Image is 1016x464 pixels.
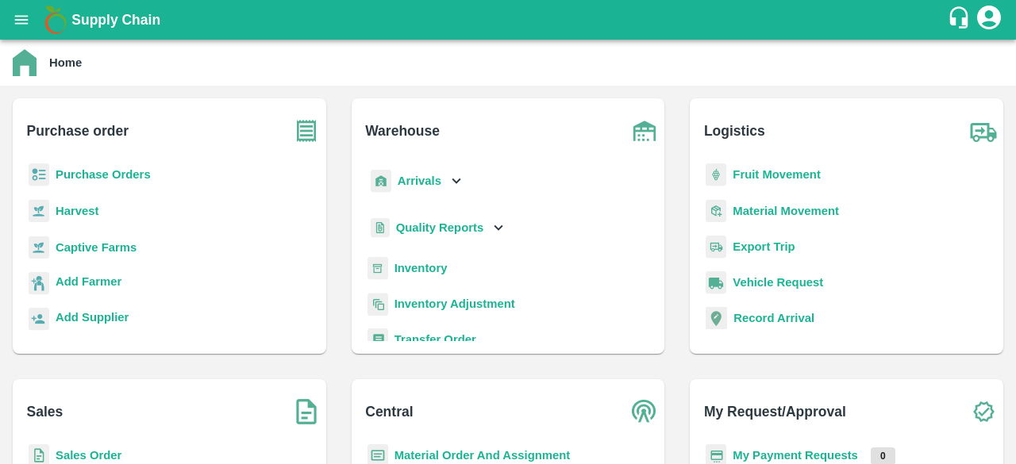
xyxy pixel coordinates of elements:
[704,401,846,423] b: My Request/Approval
[29,272,49,295] img: farmer
[625,111,664,151] img: warehouse
[56,275,121,288] b: Add Farmer
[56,168,151,181] a: Purchase Orders
[706,307,727,329] img: recordArrival
[398,174,441,187] b: Arrivals
[371,218,390,238] img: qualityReport
[975,3,1003,36] div: account of current user
[733,240,795,253] a: Export Trip
[733,205,839,217] a: Material Movement
[29,163,49,186] img: reciept
[706,236,726,259] img: delivery
[71,12,160,28] b: Supply Chain
[733,168,821,181] a: Fruit Movement
[56,273,121,294] a: Add Farmer
[947,6,975,34] div: customer-support
[40,4,71,36] img: logo
[733,449,858,462] a: My Payment Requests
[71,9,947,31] a: Supply Chain
[56,309,129,330] a: Add Supplier
[368,293,388,316] img: inventory
[287,392,326,431] img: soSales
[368,257,388,280] img: whInventory
[706,199,726,223] img: material
[56,241,137,254] a: Captive Farms
[29,236,49,259] img: harvest
[56,449,121,462] a: Sales Order
[29,199,49,223] img: harvest
[56,205,98,217] a: Harvest
[706,163,726,186] img: fruit
[371,170,391,193] img: whArrival
[368,328,388,351] img: whTransfer
[368,212,508,244] div: Quality Reports
[704,120,765,142] b: Logistics
[394,449,571,462] a: Material Order And Assignment
[964,392,1003,431] img: check
[365,120,440,142] b: Warehouse
[706,271,726,294] img: vehicle
[29,308,49,331] img: supplier
[49,56,82,69] b: Home
[394,262,448,274] a: Inventory
[394,297,515,310] a: Inventory Adjustment
[27,120,129,142] b: Purchase order
[365,401,413,423] b: Central
[733,312,814,324] a: Record Arrival
[368,163,466,199] div: Arrivals
[287,111,326,151] img: purchase
[3,2,40,38] button: open drawer
[394,333,476,346] a: Transfer Order
[625,392,664,431] img: central
[13,49,37,76] img: home
[396,221,484,234] b: Quality Reports
[964,111,1003,151] img: truck
[27,401,63,423] b: Sales
[733,276,823,289] a: Vehicle Request
[56,311,129,324] b: Add Supplier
